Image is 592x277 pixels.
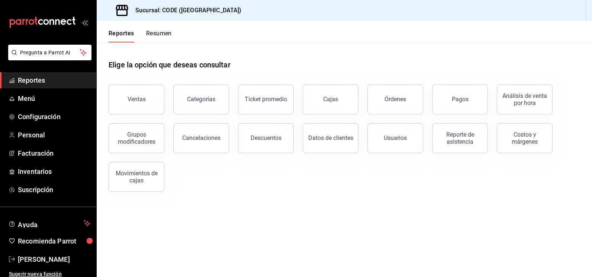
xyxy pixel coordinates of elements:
[385,96,406,103] div: Órdenes
[128,96,146,103] div: Ventas
[502,92,548,106] div: Análisis de venta por hora
[173,85,229,114] button: Categorías
[109,30,172,42] div: navigation tabs
[367,123,423,153] button: Usuarios
[367,85,423,114] button: Órdenes
[113,170,160,184] div: Movimientos de cajas
[18,254,90,264] span: [PERSON_NAME]
[432,85,488,114] button: Pagos
[238,123,294,153] button: Descuentos
[323,96,338,103] div: Cajas
[129,6,241,15] h3: Sucursal: CODE ([GEOGRAPHIC_DATA])
[303,123,358,153] button: Datos de clientes
[18,185,90,195] span: Suscripción
[146,30,172,42] button: Resumen
[502,131,548,145] div: Costos y márgenes
[18,75,90,85] span: Reportes
[82,19,88,25] button: open_drawer_menu
[308,134,353,141] div: Datos de clientes
[18,148,90,158] span: Facturación
[20,49,80,57] span: Pregunta a Parrot AI
[437,131,483,145] div: Reporte de asistencia
[497,123,553,153] button: Costos y márgenes
[452,96,469,103] div: Pagos
[5,54,91,62] a: Pregunta a Parrot AI
[8,45,91,60] button: Pregunta a Parrot AI
[18,219,81,228] span: Ayuda
[245,96,287,103] div: Ticket promedio
[173,123,229,153] button: Cancelaciones
[187,96,215,103] div: Categorías
[497,85,553,114] button: Análisis de venta por hora
[18,93,90,104] span: Menú
[109,162,164,192] button: Movimientos de cajas
[303,85,358,114] button: Cajas
[109,59,231,70] h1: Elige la opción que deseas consultar
[109,30,134,42] button: Reportes
[182,134,221,141] div: Cancelaciones
[18,236,90,246] span: Recomienda Parrot
[109,123,164,153] button: Grupos modificadores
[251,134,281,141] div: Descuentos
[238,85,294,114] button: Ticket promedio
[113,131,160,145] div: Grupos modificadores
[432,123,488,153] button: Reporte de asistencia
[18,112,90,122] span: Configuración
[18,166,90,176] span: Inventarios
[109,85,164,114] button: Ventas
[384,134,407,141] div: Usuarios
[18,130,90,140] span: Personal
